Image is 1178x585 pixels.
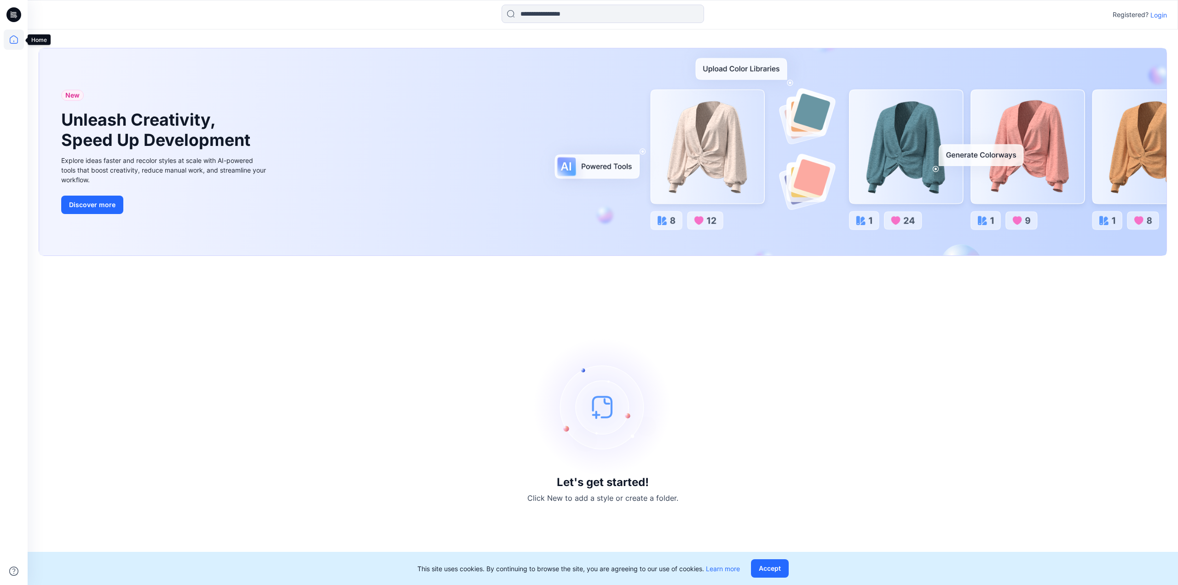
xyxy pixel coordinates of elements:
[417,564,740,573] p: This site uses cookies. By continuing to browse the site, you are agreeing to our use of cookies.
[534,338,672,476] img: empty-state-image.svg
[1150,10,1167,20] p: Login
[557,476,649,489] h3: Let's get started!
[1113,9,1149,20] p: Registered?
[61,196,268,214] a: Discover more
[61,196,123,214] button: Discover more
[527,492,678,504] p: Click New to add a style or create a folder.
[61,156,268,185] div: Explore ideas faster and recolor styles at scale with AI-powered tools that boost creativity, red...
[61,110,254,150] h1: Unleash Creativity, Speed Up Development
[751,559,789,578] button: Accept
[65,90,80,101] span: New
[706,565,740,573] a: Learn more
